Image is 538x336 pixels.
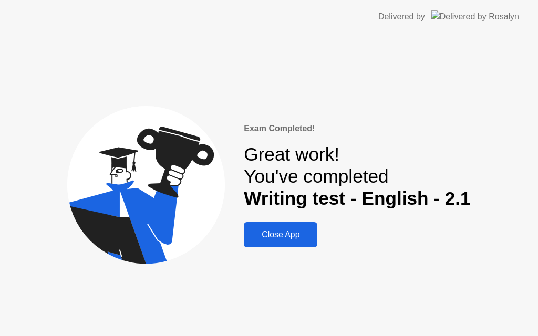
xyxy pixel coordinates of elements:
div: Great work! You've completed [244,143,470,210]
b: Writing test - English - 2.1 [244,188,470,208]
div: Exam Completed! [244,122,470,135]
div: Delivered by [378,10,425,23]
img: Delivered by Rosalyn [431,10,519,23]
div: Close App [247,230,314,239]
button: Close App [244,222,317,247]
